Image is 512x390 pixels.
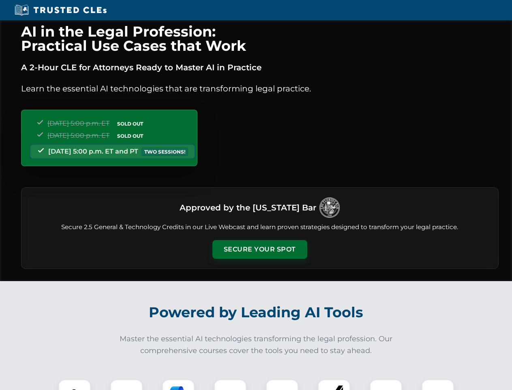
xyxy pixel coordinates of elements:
span: [DATE] 5:00 p.m. ET [47,119,109,127]
span: SOLD OUT [114,119,146,128]
img: Logo [319,197,340,218]
p: Secure 2.5 General & Technology Credits in our Live Webcast and learn proven strategies designed ... [31,223,488,232]
span: SOLD OUT [114,132,146,140]
p: Master the essential AI technologies transforming the legal profession. Our comprehensive courses... [114,333,398,357]
button: Secure Your Spot [212,240,307,259]
h1: AI in the Legal Profession: Practical Use Cases that Work [21,24,499,53]
p: A 2-Hour CLE for Attorneys Ready to Master AI in Practice [21,61,499,74]
span: [DATE] 5:00 p.m. ET [47,132,109,139]
p: Learn the essential AI technologies that are transforming legal practice. [21,82,499,95]
h3: Approved by the [US_STATE] Bar [180,200,316,215]
img: Trusted CLEs [12,4,109,16]
h2: Powered by Leading AI Tools [32,298,481,327]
